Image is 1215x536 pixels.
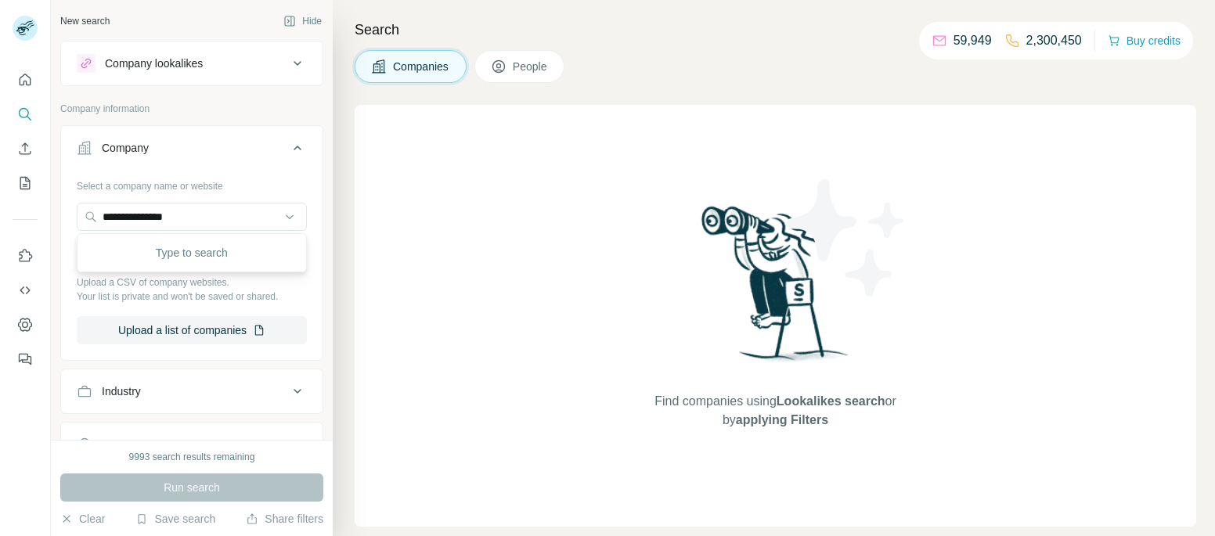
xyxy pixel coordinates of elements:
button: Use Surfe API [13,276,38,304]
button: Quick start [13,66,38,94]
button: Dashboard [13,311,38,339]
button: Clear [60,511,105,527]
span: Find companies using or by [650,392,900,430]
span: applying Filters [736,413,828,426]
button: Enrich CSV [13,135,38,163]
div: Industry [102,383,141,399]
p: Upload a CSV of company websites. [77,275,307,290]
button: Use Surfe on LinkedIn [13,242,38,270]
div: Company [102,140,149,156]
span: Lookalikes search [777,394,885,408]
p: Company information [60,102,323,116]
div: HQ location [102,437,159,452]
p: Your list is private and won't be saved or shared. [77,290,307,304]
button: Upload a list of companies [77,316,307,344]
h4: Search [355,19,1196,41]
p: 59,949 [954,31,992,50]
div: Select a company name or website [77,173,307,193]
button: My lists [13,169,38,197]
button: HQ location [61,426,323,463]
div: 9993 search results remaining [129,450,255,464]
div: Type to search [81,237,303,268]
div: New search [60,14,110,28]
button: Industry [61,372,323,410]
button: Hide [272,9,333,33]
button: Save search [135,511,215,527]
button: Company lookalikes [61,45,323,82]
img: Surfe Illustration - Woman searching with binoculars [694,202,857,376]
button: Company [61,129,323,173]
div: Company lookalikes [105,56,203,71]
span: People [513,59,549,74]
button: Search [13,100,38,128]
button: Feedback [13,345,38,373]
p: 2,300,450 [1026,31,1082,50]
button: Share filters [246,511,323,527]
img: Surfe Illustration - Stars [776,167,917,308]
span: Companies [393,59,450,74]
button: Buy credits [1108,30,1181,52]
